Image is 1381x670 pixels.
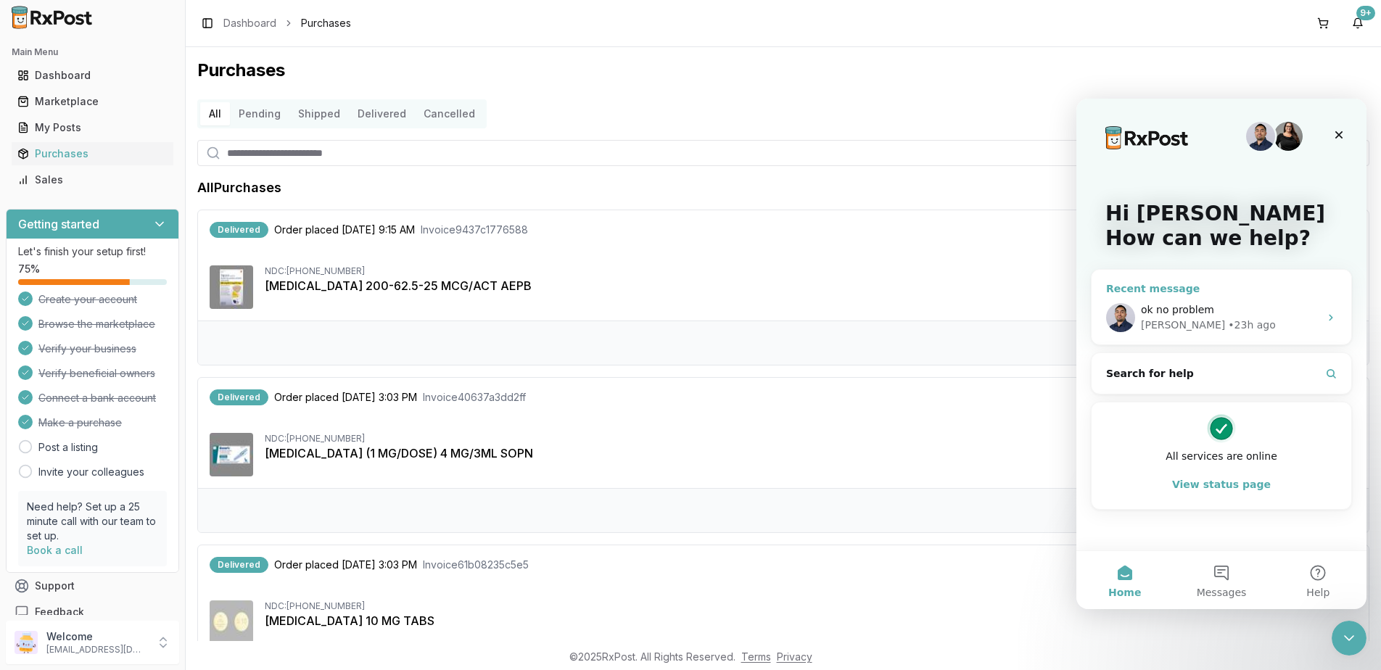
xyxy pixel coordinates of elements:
[301,16,351,30] span: Purchases
[265,612,1357,629] div: [MEDICAL_DATA] 10 MG TABS
[210,557,268,573] div: Delivered
[35,605,84,619] span: Feedback
[27,500,158,543] p: Need help? Set up a 25 minute call with our team to set up.
[27,544,83,556] a: Book a call
[265,600,1357,612] div: NDC: [PHONE_NUMBER]
[46,629,147,644] p: Welcome
[230,102,289,125] button: Pending
[38,415,122,430] span: Make a purchase
[6,573,179,599] button: Support
[223,16,351,30] nav: breadcrumb
[18,244,167,259] p: Let's finish your setup first!
[741,650,771,663] a: Terms
[6,90,179,113] button: Marketplace
[223,16,276,30] a: Dashboard
[38,440,98,455] a: Post a listing
[423,390,526,405] span: Invoice 40637a3dd2ff
[17,94,168,109] div: Marketplace
[274,390,417,405] span: Order placed [DATE] 3:03 PM
[6,599,179,625] button: Feedback
[12,167,173,193] a: Sales
[15,631,38,654] img: User avatar
[289,102,349,125] button: Shipped
[18,215,99,233] h3: Getting started
[38,366,155,381] span: Verify beneficial owners
[265,265,1357,277] div: NDC: [PHONE_NUMBER]
[38,317,155,331] span: Browse the marketplace
[12,88,173,115] a: Marketplace
[274,558,417,572] span: Order placed [DATE] 3:03 PM
[197,59,1369,82] h1: Purchases
[210,433,253,476] img: Ozempic (1 MG/DOSE) 4 MG/3ML SOPN
[18,262,40,276] span: 75 %
[6,6,99,29] img: RxPost Logo
[17,146,168,161] div: Purchases
[1346,12,1369,35] button: 9+
[1076,99,1366,609] iframe: Intercom live chat
[415,102,484,125] button: Cancelled
[6,116,179,139] button: My Posts
[38,391,156,405] span: Connect a bank account
[12,115,173,141] a: My Posts
[274,223,415,237] span: Order placed [DATE] 9:15 AM
[1356,6,1375,20] div: 9+
[265,444,1357,462] div: [MEDICAL_DATA] (1 MG/DOSE) 4 MG/3ML SOPN
[210,600,253,644] img: Jardiance 10 MG TABS
[6,142,179,165] button: Purchases
[777,650,812,663] a: Privacy
[17,173,168,187] div: Sales
[12,46,173,58] h2: Main Menu
[17,68,168,83] div: Dashboard
[1332,621,1366,655] iframe: Intercom live chat
[423,558,529,572] span: Invoice 61b08235c5e5
[17,120,168,135] div: My Posts
[265,277,1357,294] div: [MEDICAL_DATA] 200-62.5-25 MCG/ACT AEPB
[210,265,253,309] img: Trelegy Ellipta 200-62.5-25 MCG/ACT AEPB
[12,62,173,88] a: Dashboard
[38,342,136,356] span: Verify your business
[210,222,268,238] div: Delivered
[200,102,230,125] button: All
[421,223,528,237] span: Invoice 9437c1776588
[197,178,281,198] h1: All Purchases
[6,64,179,87] button: Dashboard
[349,102,415,125] button: Delivered
[265,433,1357,444] div: NDC: [PHONE_NUMBER]
[12,141,173,167] a: Purchases
[38,292,137,307] span: Create your account
[38,465,144,479] a: Invite your colleagues
[6,168,179,191] button: Sales
[210,389,268,405] div: Delivered
[46,644,147,655] p: [EMAIL_ADDRESS][DOMAIN_NAME]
